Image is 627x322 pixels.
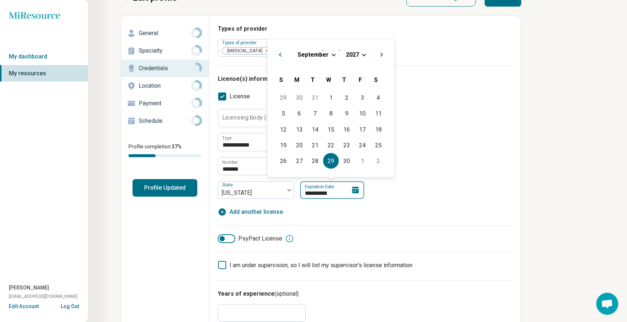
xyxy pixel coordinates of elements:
[323,106,339,121] div: Choose Wednesday, September 8th, 2027
[370,121,386,137] div: Choose Saturday, September 18th, 2027
[139,82,191,90] p: Location
[9,284,49,292] span: [PERSON_NAME]
[218,289,512,298] h3: Years of experience
[370,137,386,153] div: Choose Saturday, September 25th, 2027
[323,153,339,169] div: Choose Wednesday, September 29th, 2027
[307,121,323,137] div: Choose Tuesday, September 14th, 2027
[339,90,355,106] div: Choose Thursday, September 2nd, 2027
[139,64,191,73] p: Credentials
[222,160,238,164] label: Number
[311,76,315,83] span: T
[222,115,290,121] label: Licensing body (optional)
[9,303,39,310] button: Edit Account
[374,76,378,83] span: S
[139,99,191,108] p: Payment
[275,290,299,297] span: (optional)
[279,76,283,83] span: S
[121,139,209,162] div: Profile completion:
[291,106,307,121] div: Choose Monday, September 6th, 2027
[9,293,78,300] span: [EMAIL_ADDRESS][DOMAIN_NAME]
[346,51,359,58] span: 2027
[291,121,307,137] div: Choose Monday, September 13th, 2027
[370,106,386,121] div: Choose Saturday, September 11th, 2027
[294,76,299,83] span: M
[307,90,323,106] div: Choose Tuesday, August 31st, 2027
[276,90,291,106] div: Choose Sunday, August 29th, 2027
[121,24,209,42] a: General
[229,208,283,216] span: Add another license
[218,75,512,83] h3: License(s) information
[355,137,370,153] div: Choose Friday, September 24th, 2027
[370,90,386,106] div: Choose Saturday, September 4th, 2027
[323,121,339,137] div: Choose Wednesday, September 15th, 2027
[276,90,386,169] div: Month September, 2027
[342,76,346,83] span: T
[121,60,209,77] a: Credentials
[121,77,209,95] a: Location
[323,90,339,106] div: Choose Wednesday, September 1st, 2027
[276,106,291,121] div: Choose Sunday, September 5th, 2027
[326,76,331,83] span: W
[323,137,339,153] div: Choose Wednesday, September 22nd, 2027
[218,234,282,243] label: PsyPact License
[596,293,618,315] div: Open chat
[229,262,413,269] span: I am under supervision, so I will list my supervisor’s license information
[291,90,307,106] div: Choose Monday, August 30th, 2027
[121,95,209,112] a: Payment
[307,106,323,121] div: Choose Tuesday, September 7th, 2027
[297,50,329,58] button: September
[222,48,265,54] span: [MEDICAL_DATA]
[339,137,355,153] div: Choose Thursday, September 23rd, 2027
[128,154,201,157] div: Profile completion
[218,133,370,151] input: credential.licenses.0.name
[139,29,191,38] p: General
[222,136,232,140] label: Type
[218,24,512,33] h3: Types of provider
[139,46,191,55] p: Specialty
[370,153,386,169] div: Choose Saturday, October 2nd, 2027
[276,153,291,169] div: Choose Sunday, September 26th, 2027
[222,40,258,45] label: Types of provider
[121,112,209,130] a: Schedule
[61,303,79,308] button: Log Out
[298,51,329,58] span: September
[359,76,362,83] span: F
[377,48,389,60] button: Next Month
[267,39,395,178] div: Choose Date
[273,48,285,60] button: Previous Month
[355,153,370,169] div: Choose Friday, October 1st, 2027
[346,50,359,58] button: 2027
[229,92,250,101] span: License
[355,121,370,137] div: Choose Friday, September 17th, 2027
[276,137,291,153] div: Choose Sunday, September 19th, 2027
[307,153,323,169] div: Choose Tuesday, September 28th, 2027
[218,208,283,216] button: Add another license
[121,42,209,60] a: Specialty
[355,90,370,106] div: Choose Friday, September 3rd, 2027
[139,117,191,125] p: Schedule
[222,182,234,187] label: State
[276,121,291,137] div: Choose Sunday, September 12th, 2027
[339,121,355,137] div: Choose Thursday, September 16th, 2027
[273,48,389,58] h2: [DATE]
[291,137,307,153] div: Choose Monday, September 20th, 2027
[339,106,355,121] div: Choose Thursday, September 9th, 2027
[339,153,355,169] div: Choose Thursday, September 30th, 2027
[291,153,307,169] div: Choose Monday, September 27th, 2027
[355,106,370,121] div: Choose Friday, September 10th, 2027
[307,137,323,153] div: Choose Tuesday, September 21st, 2027
[172,144,182,149] span: 37 %
[133,179,197,197] button: Profile Updated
